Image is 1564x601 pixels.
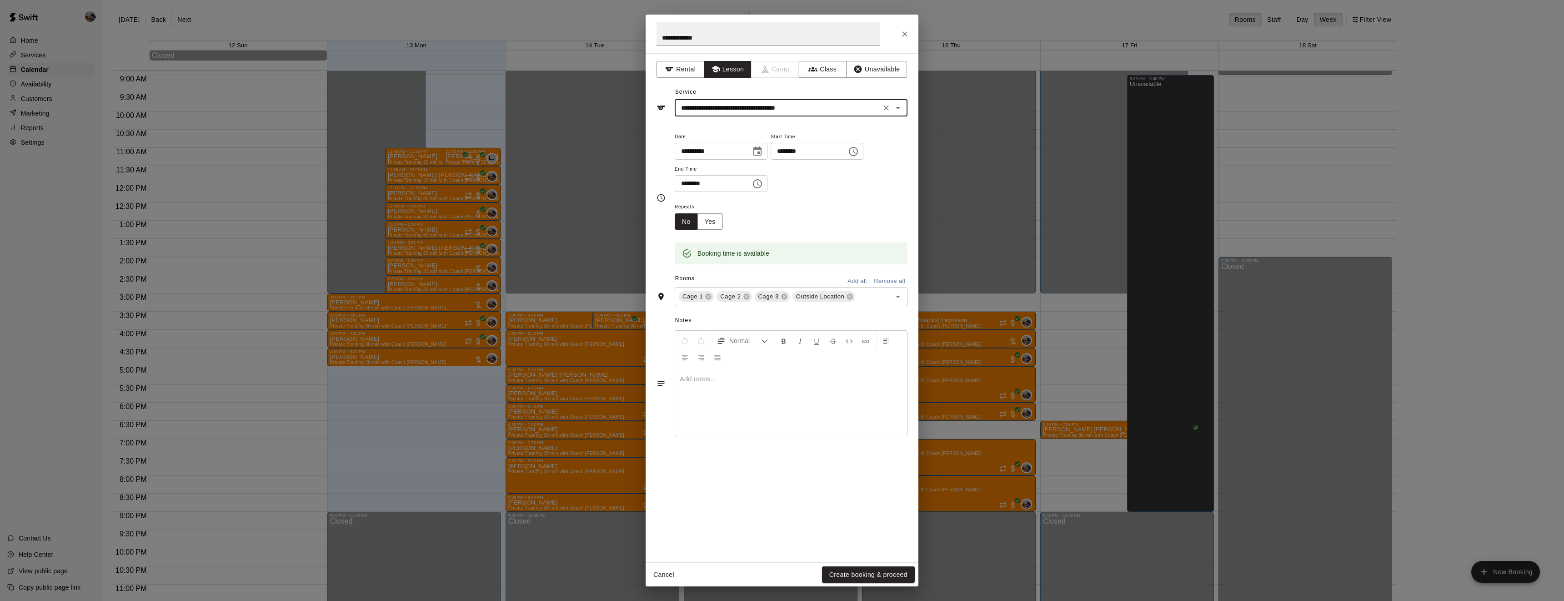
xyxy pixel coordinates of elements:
div: Cage 3 [755,291,790,302]
svg: Rooms [657,292,666,301]
span: Normal [729,336,761,345]
div: outlined button group [675,213,723,230]
span: Rooms [675,275,695,282]
button: Create booking & proceed [822,566,915,583]
svg: Timing [657,193,666,202]
button: Choose time, selected time is 6:30 PM [844,142,862,161]
button: Insert Code [842,333,857,349]
span: Notes [675,313,907,328]
button: Center Align [677,349,692,365]
div: Cage 1 [679,291,714,302]
button: Close [897,26,913,42]
button: Left Align [878,333,894,349]
button: Justify Align [710,349,725,365]
button: Clear [880,101,892,114]
span: End Time [675,163,767,176]
button: Choose time, selected time is 7:00 PM [748,175,767,193]
span: Cage 2 [717,292,744,301]
button: Lesson [704,61,752,78]
button: Class [799,61,847,78]
span: Date [675,131,767,143]
button: Remove all [872,274,907,288]
div: Outside Location [792,291,856,302]
svg: Service [657,103,666,112]
button: Format Underline [809,333,824,349]
span: Cage 3 [755,292,782,301]
button: No [675,213,698,230]
button: Yes [697,213,723,230]
svg: Notes [657,379,666,388]
button: Choose date, selected date is Oct 16, 2025 [748,142,767,161]
button: Open [892,101,904,114]
span: Camps can only be created in the Services page [752,61,799,78]
button: Format Italics [792,333,808,349]
span: Cage 1 [679,292,707,301]
span: Outside Location [792,292,848,301]
div: Booking time is available [697,245,769,262]
button: Undo [677,333,692,349]
button: Insert Link [858,333,873,349]
button: Open [892,290,904,303]
button: Format Bold [776,333,792,349]
span: Repeats [675,201,730,213]
button: Right Align [693,349,709,365]
button: Unavailable [846,61,907,78]
button: Add all [842,274,872,288]
button: Formatting Options [713,333,772,349]
button: Redo [693,333,709,349]
button: Cancel [649,566,678,583]
span: Start Time [771,131,863,143]
div: Cage 2 [717,291,752,302]
button: Format Strikethrough [825,333,841,349]
span: Service [675,89,697,95]
button: Rental [657,61,704,78]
